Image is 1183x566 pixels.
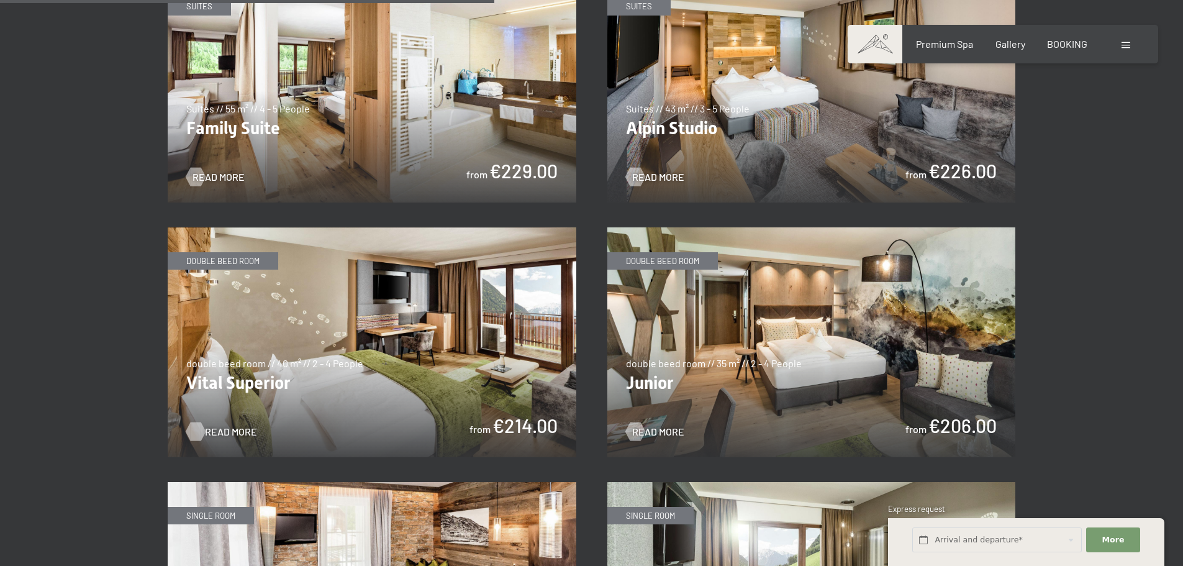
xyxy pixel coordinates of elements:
[168,228,576,235] a: Vital Superior
[916,38,973,50] a: Premium Spa
[607,228,1016,235] a: Junior
[888,504,945,514] span: Express request
[607,483,1016,490] a: Single Superior
[1047,38,1087,50] a: BOOKING
[1102,534,1125,545] span: More
[632,170,684,184] span: Read more
[186,425,245,439] a: Read more
[626,170,684,184] a: Read more
[626,425,684,439] a: Read more
[193,170,245,184] span: Read more
[205,425,257,439] span: Read more
[186,170,245,184] a: Read more
[1086,527,1140,553] button: More
[168,227,576,457] img: Vital Superior
[168,483,576,490] a: Single Alpin
[607,227,1016,457] img: Junior
[995,38,1025,50] a: Gallery
[632,425,684,439] span: Read more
